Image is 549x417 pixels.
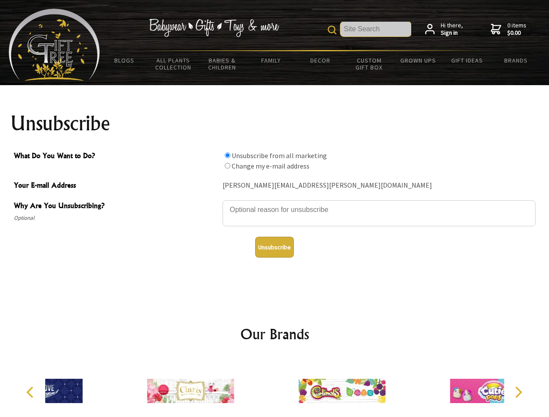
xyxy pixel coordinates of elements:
span: 0 items [507,21,526,37]
span: Why Are You Unsubscribing? [14,200,218,213]
button: Next [509,383,528,402]
img: Babywear - Gifts - Toys & more [149,19,279,37]
span: Your E-mail Address [14,180,218,192]
input: Site Search [340,22,411,36]
textarea: Why Are You Unsubscribing? [223,200,536,226]
a: Family [247,51,296,69]
button: Previous [22,383,41,402]
input: What Do You Want to Do? [225,163,230,169]
img: product search [328,26,336,34]
input: What Do You Want to Do? [225,152,230,158]
a: Decor [296,51,345,69]
span: Hi there, [441,22,463,37]
a: Gift Ideas [443,51,492,69]
a: All Plants Collection [149,51,198,76]
h1: Unsubscribe [10,113,539,134]
label: Change my e-mail address [232,162,309,170]
a: Grown Ups [393,51,443,69]
span: Optional [14,213,218,223]
a: Custom Gift Box [345,51,394,76]
div: [PERSON_NAME][EMAIL_ADDRESS][PERSON_NAME][DOMAIN_NAME] [223,179,536,192]
label: Unsubscribe from all marketing [232,151,327,160]
strong: $0.00 [507,29,526,37]
a: Brands [492,51,541,69]
img: Babyware - Gifts - Toys and more... [9,9,100,81]
a: BLOGS [100,51,149,69]
button: Unsubscribe [255,237,294,258]
a: 0 items$0.00 [491,22,526,37]
a: Hi there,Sign in [425,22,463,37]
strong: Sign in [441,29,463,37]
a: Babies & Children [198,51,247,76]
h2: Our Brands [17,324,532,344]
span: What Do You Want to Do? [14,150,218,163]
